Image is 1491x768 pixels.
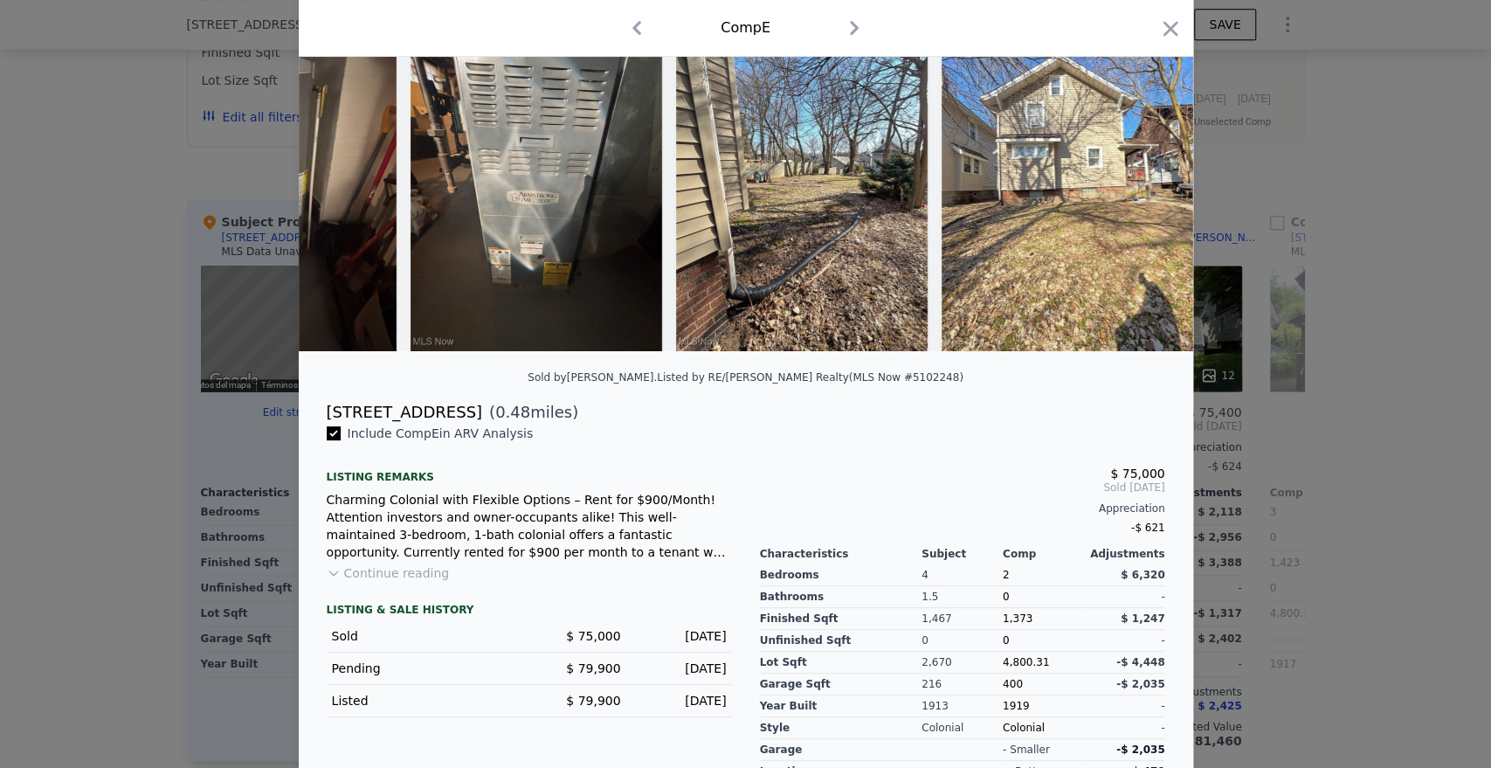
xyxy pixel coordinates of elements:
[332,660,515,677] div: Pending
[942,16,1193,351] img: Property Img
[721,17,770,38] div: Comp E
[760,695,922,717] div: Year Built
[1003,678,1023,690] span: 400
[635,692,727,709] div: [DATE]
[922,630,1003,652] div: 0
[1003,586,1084,608] div: 0
[1116,678,1164,690] span: -$ 2,035
[760,481,1165,495] span: Sold [DATE]
[327,564,450,582] button: Continue reading
[760,502,1165,515] div: Appreciation
[676,16,928,351] img: Property Img
[922,564,1003,586] div: 4
[922,608,1003,630] div: 1,467
[1131,522,1165,534] span: -$ 621
[327,400,482,425] div: [STREET_ADDRESS]
[332,692,515,709] div: Listed
[635,660,727,677] div: [DATE]
[1003,656,1049,668] span: 4,800.31
[922,652,1003,674] div: 2,670
[341,426,541,440] span: Include Comp E in ARV Analysis
[1116,744,1164,756] span: -$ 2,035
[528,371,657,384] div: Sold by [PERSON_NAME] .
[760,630,922,652] div: Unfinished Sqft
[760,674,922,695] div: Garage Sqft
[760,652,922,674] div: Lot Sqft
[1084,717,1165,739] div: -
[1003,717,1084,739] div: Colonial
[482,400,578,425] span: ( miles)
[1003,634,1010,647] span: 0
[760,717,922,739] div: Style
[1003,547,1084,561] div: Comp
[922,547,1003,561] div: Subject
[922,717,1003,739] div: Colonial
[411,16,662,351] img: Property Img
[1084,630,1165,652] div: -
[1003,743,1050,757] div: - smaller
[327,491,732,561] div: Charming Colonial with Flexible Options – Rent for $900/Month! Attention investors and owner-occu...
[1121,569,1164,581] span: $ 6,320
[327,603,732,620] div: LISTING & SALE HISTORY
[922,674,1003,695] div: 216
[760,586,922,608] div: Bathrooms
[1003,695,1084,717] div: 1919
[566,661,620,675] span: $ 79,900
[1003,612,1032,625] span: 1,373
[922,586,1003,608] div: 1.5
[1084,547,1165,561] div: Adjustments
[657,371,963,384] div: Listed by RE/[PERSON_NAME] Realty (MLS Now #5102248)
[1003,569,1010,581] span: 2
[332,627,515,645] div: Sold
[1110,467,1164,481] span: $ 75,000
[922,695,1003,717] div: 1913
[566,694,620,708] span: $ 79,900
[495,403,530,421] span: 0.48
[760,564,922,586] div: Bedrooms
[1116,656,1164,668] span: -$ 4,448
[760,739,922,761] div: garage
[760,547,922,561] div: Characteristics
[1084,586,1165,608] div: -
[635,627,727,645] div: [DATE]
[1121,612,1164,625] span: $ 1,247
[1084,695,1165,717] div: -
[760,608,922,630] div: Finished Sqft
[566,629,620,643] span: $ 75,000
[327,456,732,484] div: Listing remarks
